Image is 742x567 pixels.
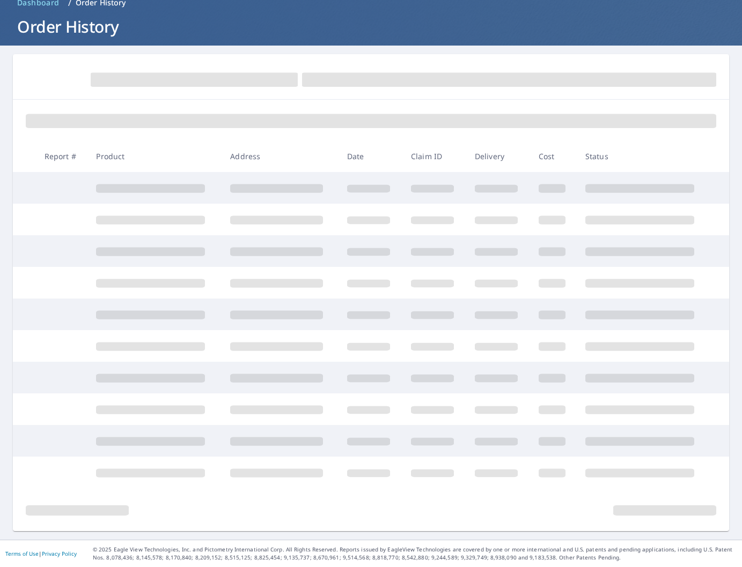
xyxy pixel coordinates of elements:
[222,140,339,172] th: Address
[42,550,77,557] a: Privacy Policy
[13,16,729,38] h1: Order History
[402,140,466,172] th: Claim ID
[339,140,402,172] th: Date
[466,140,530,172] th: Delivery
[530,140,577,172] th: Cost
[36,140,88,172] th: Report #
[5,550,39,557] a: Terms of Use
[5,550,77,557] p: |
[93,546,737,562] p: © 2025 Eagle View Technologies, Inc. and Pictometry International Corp. All Rights Reserved. Repo...
[87,140,222,172] th: Product
[577,140,711,172] th: Status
